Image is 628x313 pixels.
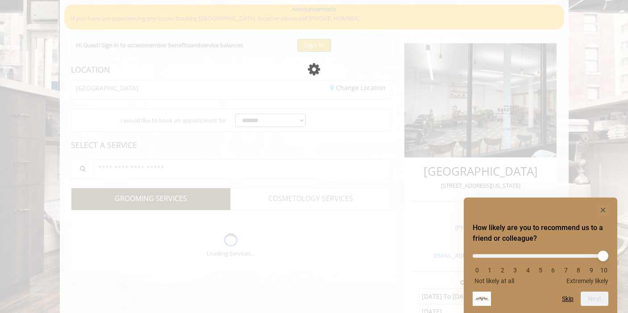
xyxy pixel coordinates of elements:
li: 2 [498,267,507,274]
li: 7 [561,267,570,274]
h2: How likely are you to recommend us to a friend or colleague? Select an option from 0 to 10, with ... [473,222,608,244]
div: How likely are you to recommend us to a friend or colleague? Select an option from 0 to 10, with ... [473,247,608,284]
li: 9 [587,267,596,274]
li: 10 [599,267,608,274]
button: Hide survey [598,205,608,215]
button: Skip [562,295,574,302]
span: Not likely at all [474,277,514,284]
li: 8 [574,267,583,274]
li: 0 [473,267,482,274]
li: 3 [511,267,520,274]
span: Extremely likely [566,277,608,284]
li: 5 [536,267,545,274]
button: Next question [581,292,608,306]
div: How likely are you to recommend us to a friend or colleague? Select an option from 0 to 10, with ... [473,205,608,306]
li: 6 [549,267,557,274]
li: 1 [485,267,494,274]
li: 4 [524,267,532,274]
